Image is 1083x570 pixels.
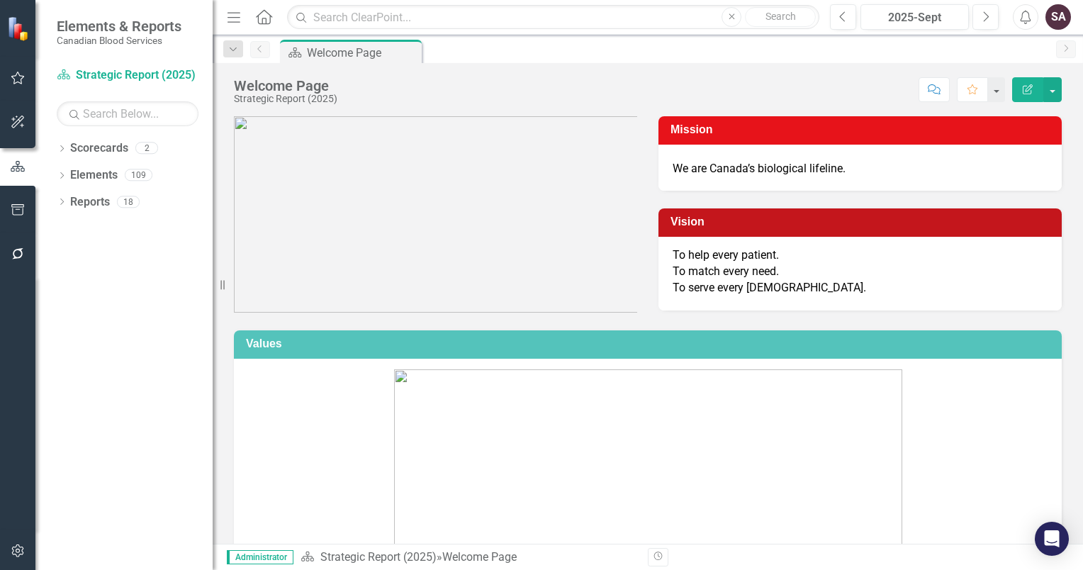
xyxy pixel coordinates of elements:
img: CBS_logo_descriptions%20v2.png [234,116,637,313]
a: Strategic Report (2025) [57,67,198,84]
span: Search [765,11,796,22]
img: ClearPoint Strategy [7,16,32,40]
div: Strategic Report (2025) [234,94,337,104]
div: 2025-Sept [865,9,964,26]
div: Welcome Page [234,78,337,94]
a: Elements [70,167,118,184]
button: 2025-Sept [860,4,969,30]
input: Search ClearPoint... [287,5,819,30]
p: To help every patient. To match every need. To serve every [DEMOGRAPHIC_DATA]. [673,247,1048,296]
a: Reports [70,194,110,211]
div: 18 [117,196,140,208]
small: Canadian Blood Services [57,35,181,46]
div: 109 [125,169,152,181]
h3: Mission [670,123,1055,136]
input: Search Below... [57,101,198,126]
span: We are Canada’s biological lifeline. [673,162,846,175]
a: Strategic Report (2025) [320,550,437,564]
span: Administrator [227,550,293,564]
a: Scorecards [70,140,128,157]
button: SA [1045,4,1071,30]
span: Elements & Reports [57,18,181,35]
button: Search [745,7,816,27]
div: » [301,549,637,566]
div: Welcome Page [442,550,517,564]
h3: Values [246,337,1055,350]
div: Open Intercom Messenger [1035,522,1069,556]
div: Welcome Page [307,44,418,62]
div: 2 [135,142,158,155]
h3: Vision [670,216,1055,228]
